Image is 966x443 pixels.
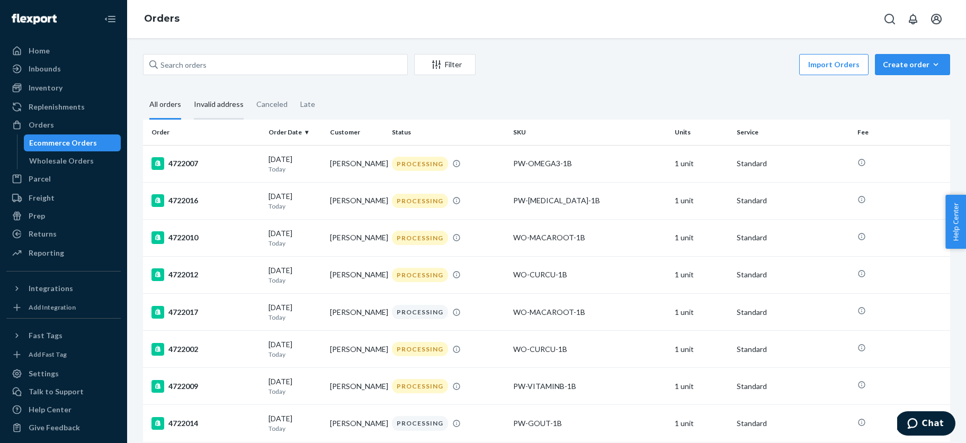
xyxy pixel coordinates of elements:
div: Create order [883,59,942,70]
p: Standard [737,158,849,169]
td: 1 unit [670,145,732,182]
th: Fee [853,120,950,145]
a: Inventory [6,79,121,96]
a: Freight [6,189,121,206]
td: [PERSON_NAME] [326,331,388,368]
div: [DATE] [269,413,322,433]
div: Prep [29,211,45,221]
div: PROCESSING [392,379,448,393]
button: Help Center [945,195,966,249]
a: Reporting [6,245,121,261]
div: [DATE] [269,265,322,285]
button: Open notifications [902,8,924,30]
div: Parcel [29,174,51,184]
div: WO-MACAROOT-1B [513,232,666,243]
button: Filter [414,54,476,75]
div: Freight [29,193,55,203]
div: PROCESSING [392,268,448,282]
a: Inbounds [6,60,121,77]
div: Ecommerce Orders [29,138,97,148]
div: 4722014 [151,417,260,430]
p: Standard [737,195,849,206]
td: [PERSON_NAME] [326,256,388,293]
td: 1 unit [670,405,732,442]
p: Standard [737,307,849,318]
a: Prep [6,207,121,224]
div: Add Integration [29,303,76,312]
div: All orders [149,91,181,120]
input: Search orders [143,54,408,75]
td: [PERSON_NAME] [326,182,388,219]
a: Add Integration [6,301,121,314]
div: Settings [29,368,59,379]
p: Today [269,313,322,322]
div: Reporting [29,248,64,258]
td: [PERSON_NAME] [326,368,388,405]
div: PROCESSING [392,416,448,430]
div: Late [300,91,315,118]
td: 1 unit [670,182,732,219]
div: Inventory [29,83,62,93]
div: Canceled [256,91,288,118]
a: Orders [144,13,180,24]
div: PROCESSING [392,157,448,171]
div: 4722007 [151,157,260,170]
div: Filter [415,59,475,70]
div: Integrations [29,283,73,294]
div: Home [29,46,50,56]
div: Inbounds [29,64,61,74]
a: Orders [6,116,121,133]
th: Service [732,120,854,145]
th: Units [670,120,732,145]
p: Standard [737,232,849,243]
p: Today [269,424,322,433]
div: PW-VITAMINB-1B [513,381,666,392]
div: [DATE] [269,376,322,396]
a: Home [6,42,121,59]
a: Wholesale Orders [24,152,121,169]
p: Today [269,350,322,359]
button: Fast Tags [6,327,121,344]
p: Standard [737,418,849,429]
a: Help Center [6,401,121,418]
p: Today [269,165,322,174]
td: [PERSON_NAME] [326,405,388,442]
th: SKU [509,120,670,145]
div: Talk to Support [29,386,84,397]
button: Create order [875,54,950,75]
ol: breadcrumbs [136,4,188,34]
a: Replenishments [6,98,121,115]
div: WO-CURCU-1B [513,269,666,280]
p: Standard [737,269,849,280]
a: Add Fast Tag [6,348,121,361]
div: [DATE] [269,302,322,322]
td: 1 unit [670,256,732,293]
div: PROCESSING [392,342,448,356]
div: Returns [29,229,57,239]
div: Orders [29,120,54,130]
td: [PERSON_NAME] [326,145,388,182]
iframe: Opens a widget where you can chat to one of our agents [897,411,955,438]
div: Invalid address [194,91,244,120]
div: 4722012 [151,268,260,281]
button: Open account menu [926,8,947,30]
div: 4722017 [151,306,260,319]
button: Close Navigation [100,8,121,30]
th: Status [388,120,509,145]
div: PW-[MEDICAL_DATA]-1B [513,195,666,206]
td: 1 unit [670,368,732,405]
td: 1 unit [670,331,732,368]
div: 4722010 [151,231,260,244]
div: WO-CURCU-1B [513,344,666,355]
div: Help Center [29,404,71,415]
div: PW-GOUT-1B [513,418,666,429]
div: Fast Tags [29,330,62,341]
th: Order [143,120,264,145]
div: [DATE] [269,228,322,248]
div: Replenishments [29,102,85,112]
div: PROCESSING [392,194,448,208]
div: PW-OMEGA3-1B [513,158,666,169]
button: Open Search Box [879,8,900,30]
